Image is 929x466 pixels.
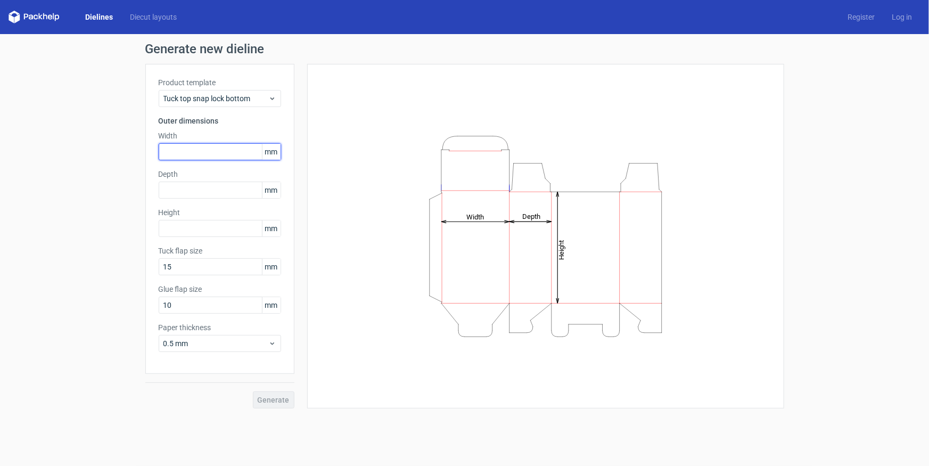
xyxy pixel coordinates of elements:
[163,93,268,104] span: Tuck top snap lock bottom
[159,130,281,141] label: Width
[159,284,281,295] label: Glue flap size
[839,12,883,22] a: Register
[163,338,268,349] span: 0.5 mm
[159,246,281,256] label: Tuck flap size
[522,212,540,220] tspan: Depth
[466,212,483,220] tspan: Width
[557,240,565,259] tspan: Height
[159,322,281,333] label: Paper thickness
[159,77,281,88] label: Product template
[883,12,920,22] a: Log in
[159,207,281,218] label: Height
[262,182,281,198] span: mm
[262,220,281,236] span: mm
[262,144,281,160] span: mm
[145,43,784,55] h1: Generate new dieline
[262,297,281,313] span: mm
[159,116,281,126] h3: Outer dimensions
[159,169,281,179] label: Depth
[262,259,281,275] span: mm
[77,12,121,22] a: Dielines
[121,12,185,22] a: Diecut layouts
